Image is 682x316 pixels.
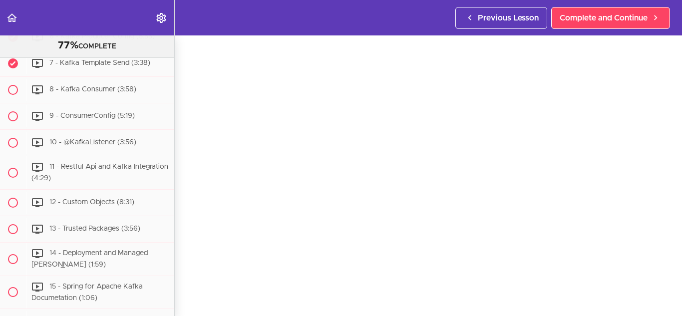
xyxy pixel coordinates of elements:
[49,225,140,232] span: 13 - Trusted Packages (3:56)
[49,139,136,146] span: 10 - @KafkaListener (3:56)
[31,283,143,302] span: 15 - Spring for Apache Kafka Documetation (1:06)
[478,12,539,24] span: Previous Lesson
[551,7,670,29] a: Complete and Continue
[58,40,78,50] span: 77%
[31,250,148,268] span: 14 - Deployment and Managed [PERSON_NAME] (1:59)
[49,199,134,206] span: 12 - Custom Objects (8:31)
[49,60,150,67] span: 7 - Kafka Template Send (3:38)
[6,12,18,24] svg: Back to course curriculum
[455,7,547,29] a: Previous Lesson
[31,164,168,182] span: 11 - Restful Api and Kafka Integration (4:29)
[155,12,167,24] svg: Settings Menu
[560,12,648,24] span: Complete and Continue
[49,86,136,93] span: 8 - Kafka Consumer (3:58)
[49,113,135,120] span: 9 - ConsumerConfig (5:19)
[195,49,662,313] iframe: Video Player
[12,39,162,52] div: COMPLETE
